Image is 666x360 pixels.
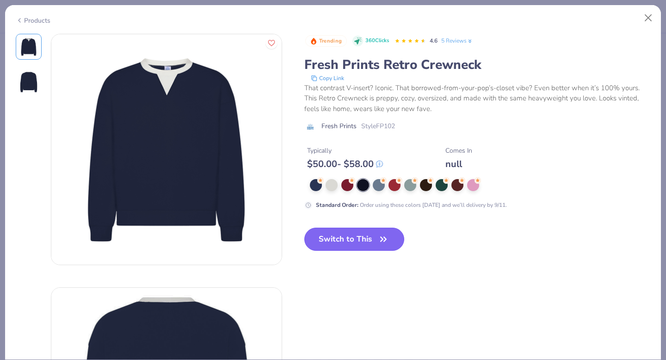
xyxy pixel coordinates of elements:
[304,228,405,251] button: Switch to This
[18,71,40,93] img: Back
[395,34,426,49] div: 4.6 Stars
[640,9,657,27] button: Close
[445,158,472,170] div: null
[365,37,389,45] span: 360 Clicks
[51,34,282,265] img: Front
[18,36,40,58] img: Front
[307,158,383,170] div: $ 50.00 - $ 58.00
[265,37,277,49] button: Like
[319,38,342,43] span: Trending
[441,37,473,45] a: 5 Reviews
[304,123,317,130] img: brand logo
[430,37,438,44] span: 4.6
[308,74,347,83] button: copy to clipboard
[445,146,472,155] div: Comes In
[305,35,347,47] button: Badge Button
[361,121,395,131] span: Style FP102
[316,201,358,209] strong: Standard Order :
[304,56,651,74] div: Fresh Prints Retro Crewneck
[321,121,357,131] span: Fresh Prints
[316,201,507,209] div: Order using these colors [DATE] and we’ll delivery by 9/11.
[16,16,50,25] div: Products
[307,146,383,155] div: Typically
[304,83,651,114] div: That contrast V-insert? Iconic. That borrowed-from-your-pop’s-closet vibe? Even better when it’s ...
[310,37,317,45] img: Trending sort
